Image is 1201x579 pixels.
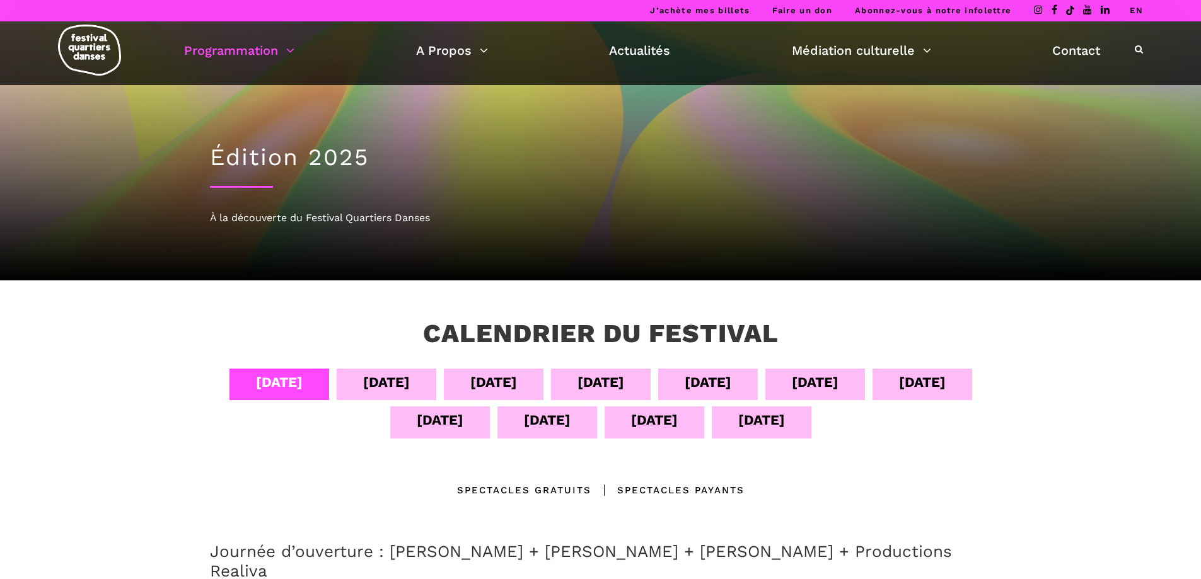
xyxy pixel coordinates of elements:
a: Actualités [609,40,670,61]
h1: Édition 2025 [210,144,992,171]
div: [DATE] [685,371,731,393]
a: Abonnez-vous à notre infolettre [855,6,1011,15]
a: EN [1130,6,1143,15]
div: [DATE] [899,371,946,393]
a: Programmation [184,40,294,61]
div: [DATE] [577,371,624,393]
div: [DATE] [524,409,571,431]
h3: Calendrier du festival [423,318,779,350]
div: À la découverte du Festival Quartiers Danses [210,210,992,226]
a: Médiation culturelle [792,40,931,61]
div: Spectacles Payants [591,483,745,498]
div: [DATE] [256,371,303,393]
a: A Propos [416,40,488,61]
a: Faire un don [772,6,832,15]
div: [DATE] [470,371,517,393]
div: [DATE] [792,371,838,393]
div: [DATE] [738,409,785,431]
a: J’achète mes billets [650,6,750,15]
div: [DATE] [631,409,678,431]
div: Spectacles gratuits [457,483,591,498]
div: [DATE] [363,371,410,393]
img: logo-fqd-med [58,25,121,76]
div: [DATE] [417,409,463,431]
a: Contact [1052,40,1100,61]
